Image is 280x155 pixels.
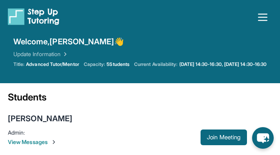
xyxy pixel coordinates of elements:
span: Current Availability: [134,61,177,67]
span: Title: [13,61,24,67]
div: Students [8,91,247,108]
span: Admin : [8,129,25,136]
span: Join Meeting [207,135,241,140]
span: View Messages [8,138,201,146]
img: logo [8,8,59,25]
a: [DATE] 14:30-16:30, [DATE] 14:30-16:30 [179,61,267,67]
span: Capacity: [84,61,105,67]
span: Advanced Tutor/Mentor [26,61,79,67]
button: Join Meeting [201,129,247,145]
a: Update Information [13,50,68,58]
button: chat-button [252,127,274,149]
div: [PERSON_NAME] [8,113,72,124]
span: 5 Students [107,61,129,67]
span: Welcome, [PERSON_NAME] 👋 [13,36,124,47]
img: Chevron Right [61,50,68,58]
img: Chevron-Right [51,139,57,145]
